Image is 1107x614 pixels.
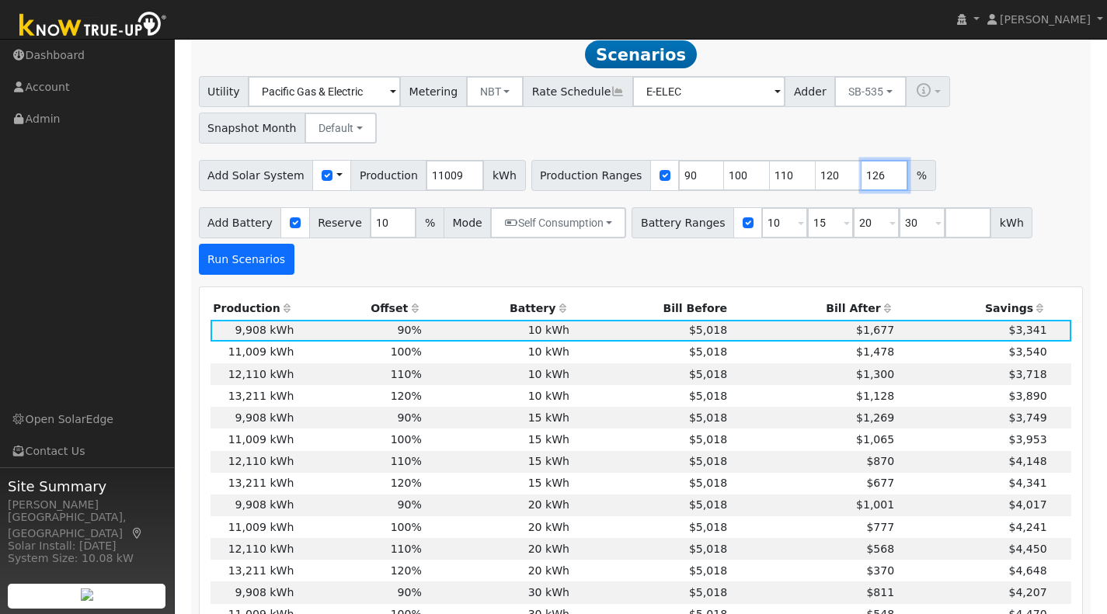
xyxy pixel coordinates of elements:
[907,160,935,191] span: %
[211,473,297,494] td: 13,211 kWh
[199,113,306,144] span: Snapshot Month
[199,76,249,107] span: Utility
[632,207,734,238] span: Battery Ranges
[391,368,422,380] span: 110%
[199,207,282,238] span: Add Battery
[856,411,894,424] span: $1,269
[211,516,297,538] td: 11,009 kWh
[856,390,894,402] span: $1,128
[8,509,166,542] div: [GEOGRAPHIC_DATA], [GEOGRAPHIC_DATA]
[305,113,377,144] button: Default
[856,498,894,511] span: $1,001
[391,543,422,555] span: 110%
[211,428,297,450] td: 11,009 kWh
[1008,498,1046,511] span: $4,017
[424,560,572,581] td: 20 kWh
[211,538,297,560] td: 12,110 kWh
[424,428,572,450] td: 15 kWh
[856,433,894,446] span: $1,065
[1008,368,1046,380] span: $3,718
[866,455,894,467] span: $870
[391,477,422,489] span: 120%
[424,407,572,428] td: 15 kWh
[391,390,422,402] span: 120%
[523,76,633,107] span: Rate Schedule
[400,76,467,107] span: Metering
[211,298,297,320] th: Production
[689,477,727,489] span: $5,018
[350,160,426,191] span: Production
[398,411,422,424] span: 90%
[689,368,727,380] span: $5,018
[689,543,727,555] span: $5,018
[531,160,651,191] span: Production Ranges
[211,363,297,385] td: 12,110 kWh
[131,527,144,539] a: Map
[1008,390,1046,402] span: $3,890
[211,342,297,363] td: 11,009 kWh
[689,345,727,358] span: $5,018
[424,320,572,342] td: 10 kWh
[8,550,166,567] div: System Size: 10.08 kW
[689,586,727,598] span: $5,018
[424,298,572,320] th: Battery
[391,433,422,446] span: 100%
[856,368,894,380] span: $1,300
[424,385,572,407] td: 10 kWh
[1008,543,1046,555] span: $4,450
[424,581,572,603] td: 30 kWh
[211,581,297,603] td: 9,908 kWh
[424,451,572,473] td: 15 kWh
[1008,433,1046,446] span: $3,953
[398,324,422,336] span: 90%
[632,76,785,107] input: Select a Rate Schedule
[689,390,727,402] span: $5,018
[211,385,297,407] td: 13,211 kWh
[1008,411,1046,424] span: $3,749
[689,564,727,577] span: $5,018
[689,411,727,424] span: $5,018
[689,455,727,467] span: $5,018
[424,516,572,538] td: 20 kWh
[1008,564,1046,577] span: $4,648
[985,302,1033,314] span: Savings
[466,76,524,107] button: NBT
[573,298,730,320] th: Bill Before
[8,476,166,497] span: Site Summary
[248,76,401,107] input: Select a Utility
[424,473,572,494] td: 15 kWh
[1000,13,1091,26] span: [PERSON_NAME]
[424,363,572,385] td: 10 kWh
[585,40,696,68] span: Scenarios
[1008,521,1046,533] span: $4,241
[309,207,371,238] span: Reserve
[81,588,93,601] img: retrieve
[424,494,572,516] td: 20 kWh
[856,324,894,336] span: $1,677
[398,498,422,511] span: 90%
[391,455,422,467] span: 110%
[211,494,297,516] td: 9,908 kWh
[391,564,422,577] span: 120%
[391,345,422,358] span: 100%
[199,160,314,191] span: Add Solar System
[866,543,894,555] span: $568
[1008,455,1046,467] span: $4,148
[424,342,572,363] td: 10 kWh
[199,244,294,275] button: Run Scenarios
[490,207,626,238] button: Self Consumption
[785,76,835,107] span: Adder
[8,497,166,513] div: [PERSON_NAME]
[398,586,422,598] span: 90%
[866,521,894,533] span: $777
[1008,586,1046,598] span: $4,207
[866,586,894,598] span: $811
[444,207,491,238] span: Mode
[689,498,727,511] span: $5,018
[689,521,727,533] span: $5,018
[689,433,727,446] span: $5,018
[1008,477,1046,489] span: $4,341
[391,521,422,533] span: 100%
[856,345,894,358] span: $1,478
[211,560,297,581] td: 13,211 kWh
